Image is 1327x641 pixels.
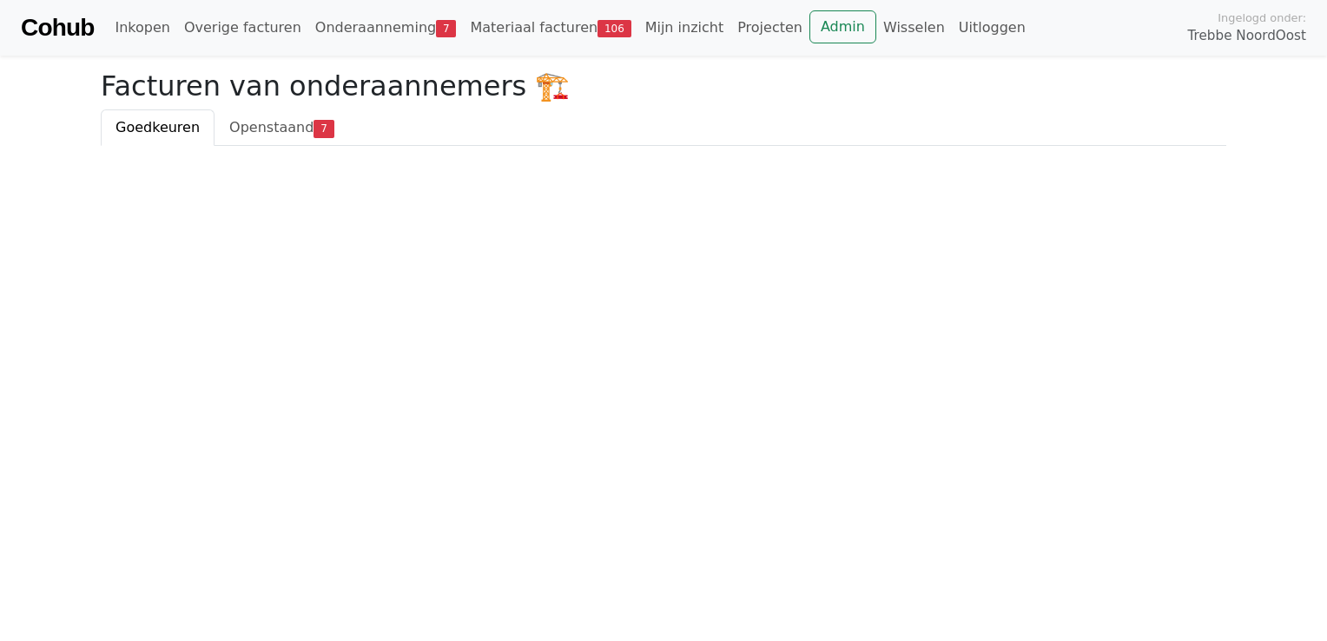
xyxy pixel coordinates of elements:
[177,10,308,45] a: Overige facturen
[952,10,1033,45] a: Uitloggen
[308,10,464,45] a: Onderaanneming7
[21,7,94,49] a: Cohub
[809,10,876,43] a: Admin
[108,10,176,45] a: Inkopen
[101,109,215,146] a: Goedkeuren
[101,69,1226,102] h2: Facturen van onderaannemers 🏗️
[463,10,637,45] a: Materiaal facturen106
[436,20,456,37] span: 7
[1188,26,1306,46] span: Trebbe NoordOost
[229,119,314,135] span: Openstaand
[1218,10,1306,26] span: Ingelogd onder:
[876,10,952,45] a: Wisselen
[215,109,348,146] a: Openstaand7
[730,10,809,45] a: Projecten
[314,120,333,137] span: 7
[116,119,200,135] span: Goedkeuren
[638,10,731,45] a: Mijn inzicht
[597,20,631,37] span: 106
